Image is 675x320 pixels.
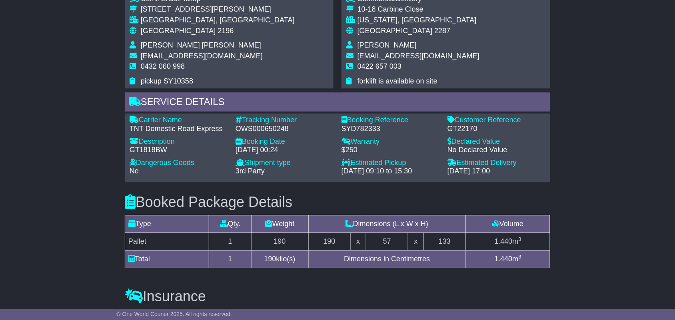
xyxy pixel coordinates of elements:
[357,5,479,14] div: 10-18 Carbine Close
[130,146,228,155] div: GT1818BW
[341,159,439,167] div: Estimated Pickup
[125,250,209,268] td: Total
[209,215,251,233] td: Qty.
[125,288,550,304] h3: Insurance
[447,125,545,133] div: GT22170
[236,159,334,167] div: Shipment type
[130,125,228,133] div: TNT Domestic Road Express
[141,27,216,35] span: [GEOGRAPHIC_DATA]
[125,215,209,233] td: Type
[434,27,450,35] span: 2287
[466,233,550,250] td: m
[236,125,334,133] div: OWS000650248
[130,159,228,167] div: Dangerous Goods
[251,250,308,268] td: kilo(s)
[494,237,512,245] span: 1.440
[209,233,251,250] td: 1
[341,116,439,125] div: Booking Reference
[341,125,439,133] div: SYD782333
[518,254,521,260] sup: 3
[466,215,550,233] td: Volume
[518,236,521,242] sup: 3
[141,62,185,70] span: 0432 060 998
[308,233,350,250] td: 190
[125,194,550,210] h3: Booked Package Details
[218,27,234,35] span: 2196
[447,146,545,155] div: No Declared Value
[357,27,432,35] span: [GEOGRAPHIC_DATA]
[447,116,545,125] div: Customer Reference
[141,16,295,25] div: [GEOGRAPHIC_DATA], [GEOGRAPHIC_DATA]
[341,167,439,176] div: [DATE] 09:10 to 15:30
[141,5,295,14] div: [STREET_ADDRESS][PERSON_NAME]
[141,41,261,49] span: [PERSON_NAME] [PERSON_NAME]
[357,41,417,49] span: [PERSON_NAME]
[466,250,550,268] td: m
[236,146,334,155] div: [DATE] 00:24
[341,146,439,155] div: $250
[357,77,437,85] span: forklift is available on site
[130,116,228,125] div: Carrier Name
[209,250,251,268] td: 1
[236,116,334,125] div: Tracking Number
[264,255,276,263] span: 190
[251,233,308,250] td: 190
[130,137,228,146] div: Description
[357,62,401,70] span: 0422 657 003
[130,167,139,175] span: No
[141,52,263,60] span: [EMAIL_ADDRESS][DOMAIN_NAME]
[447,167,545,176] div: [DATE] 17:00
[408,233,424,250] td: x
[447,137,545,146] div: Declared Value
[341,137,439,146] div: Warranty
[366,233,408,250] td: 57
[236,167,265,175] span: 3rd Party
[236,137,334,146] div: Booking Date
[141,77,193,85] span: pickup SY10358
[125,92,550,114] div: Service Details
[308,250,466,268] td: Dimensions in Centimetres
[357,16,479,25] div: [US_STATE], [GEOGRAPHIC_DATA]
[494,255,512,263] span: 1.440
[308,215,466,233] td: Dimensions (L x W x H)
[116,311,232,317] span: © One World Courier 2025. All rights reserved.
[350,233,366,250] td: x
[357,52,479,60] span: [EMAIL_ADDRESS][DOMAIN_NAME]
[125,233,209,250] td: Pallet
[424,233,466,250] td: 133
[447,159,545,167] div: Estimated Delivery
[251,215,308,233] td: Weight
